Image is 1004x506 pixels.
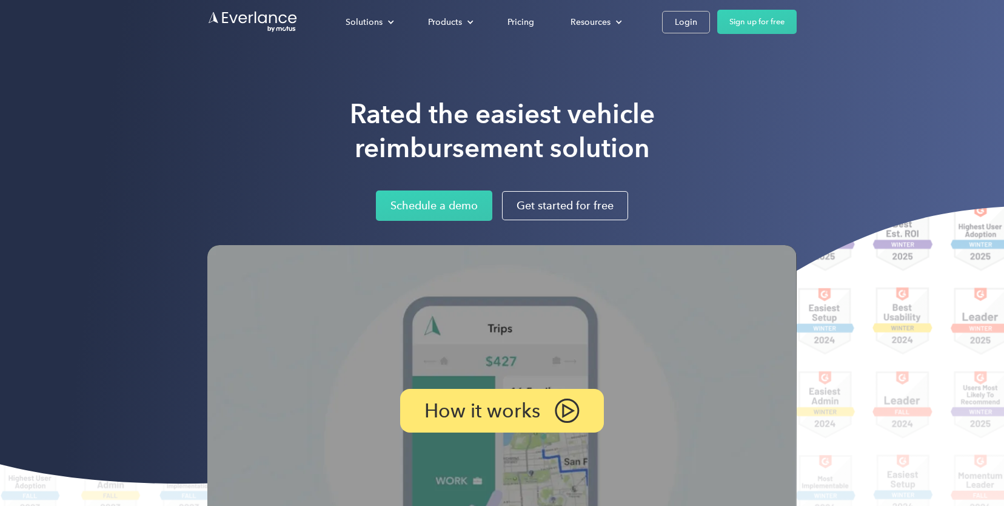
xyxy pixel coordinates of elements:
[350,97,655,165] h1: Rated the easiest vehicle reimbursement solution
[495,12,546,33] a: Pricing
[662,11,710,33] a: Login
[207,10,298,33] a: Go to homepage
[571,15,611,30] div: Resources
[717,10,797,34] a: Sign up for free
[502,191,628,220] a: Get started for free
[424,402,540,419] p: How it works
[428,15,462,30] div: Products
[507,15,534,30] div: Pricing
[376,191,492,221] a: Schedule a demo
[346,15,383,30] div: Solutions
[675,15,697,30] div: Login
